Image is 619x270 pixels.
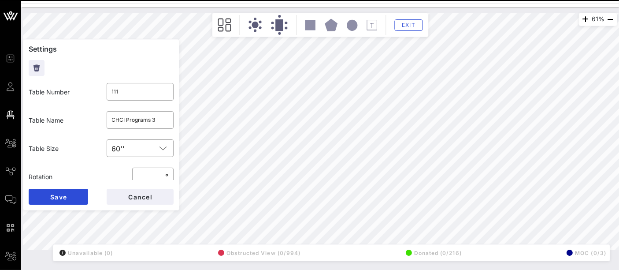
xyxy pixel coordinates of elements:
div: Table Number [23,82,101,102]
div: Rotation [23,167,101,187]
div: 60'' [112,145,125,153]
div: Table Name [23,110,101,130]
div: 61% [579,13,617,26]
button: Save [29,189,88,205]
button: Cancel [107,189,174,205]
p: Settings [29,45,174,53]
div: ° [163,172,168,181]
span: Save [50,193,67,201]
button: Exit [394,19,423,31]
button: Delete Table [29,60,44,76]
span: Exit [400,22,417,28]
span: Cancel [128,193,152,201]
div: Table Size [23,139,101,158]
div: 60'' [107,139,174,157]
